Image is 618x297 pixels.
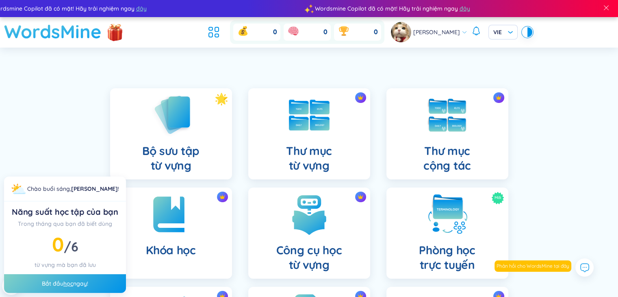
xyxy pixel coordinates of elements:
[378,188,516,279] a: MớiPhòng họctrực tuyến
[11,219,119,228] div: Trong tháng qua bạn đã biết dùng
[286,144,332,173] h4: Thư mục từ vựng
[494,192,501,204] span: Mới
[374,28,378,37] span: 0
[219,194,225,200] img: crown icon
[423,144,471,173] h4: Thư mục cộng tác
[240,188,378,279] a: crown iconCông cụ họctừ vựng
[71,238,78,255] span: 6
[378,88,516,179] a: crown iconThư mụccộng tác
[52,232,64,256] span: 0
[413,28,460,37] span: [PERSON_NAME]
[4,274,126,293] div: Bắt đầu ngay!
[63,280,73,287] a: học
[107,20,123,44] img: flashSalesIcon.a7f4f837.png
[276,243,342,272] h4: Công cụ học từ vựng
[71,185,118,192] a: [PERSON_NAME]
[136,4,147,13] span: đây
[102,188,240,279] a: crown iconKhóa học
[102,88,240,179] a: Bộ sưu tậptừ vựng
[419,243,475,272] h4: Phòng học trực tuyến
[146,243,196,258] h4: Khóa học
[142,144,199,173] h4: Bộ sưu tập từ vựng
[27,185,71,192] span: Chào buổi sáng ,
[391,22,411,42] img: avatar
[496,95,501,100] img: crown icon
[323,28,327,37] span: 0
[460,4,470,13] span: đây
[64,238,78,255] span: /
[358,194,363,200] img: crown icon
[240,88,378,179] a: crown iconThư mụctừ vựng
[11,260,119,269] div: từ vựng mà bạn đã lưu
[273,28,277,37] span: 0
[27,184,119,193] div: !
[493,28,513,36] span: VIE
[11,206,119,218] div: Năng suất học tập của bạn
[391,22,413,42] a: avatar
[4,17,102,46] a: WordsMine
[358,95,363,100] img: crown icon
